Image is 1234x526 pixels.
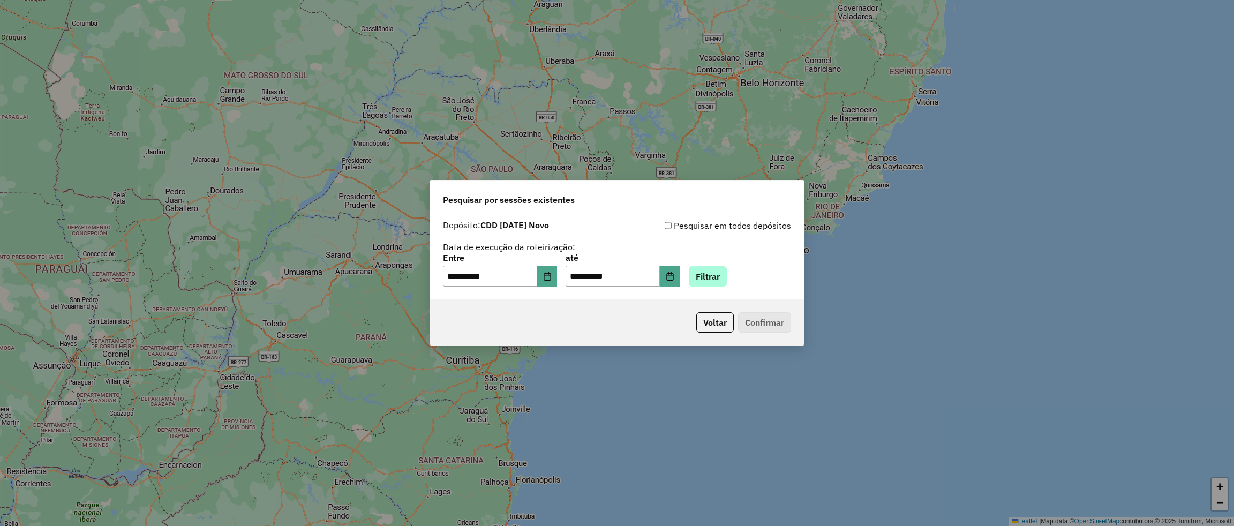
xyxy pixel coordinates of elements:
[689,266,727,287] button: Filtrar
[443,241,575,253] label: Data de execução da roteirização:
[443,219,549,231] label: Depósito:
[617,219,791,232] div: Pesquisar em todos depósitos
[660,266,680,287] button: Choose Date
[537,266,558,287] button: Choose Date
[566,251,680,264] label: até
[480,220,549,230] strong: CDD [DATE] Novo
[696,312,734,333] button: Voltar
[443,193,575,206] span: Pesquisar por sessões existentes
[443,251,557,264] label: Entre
